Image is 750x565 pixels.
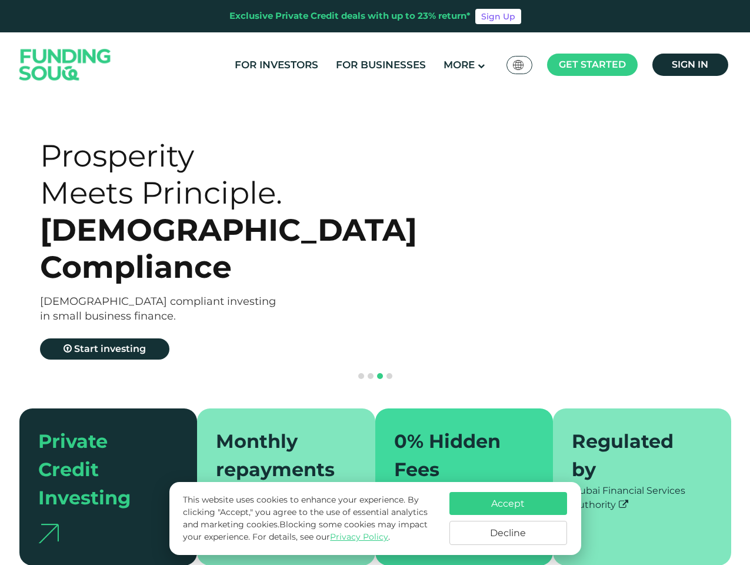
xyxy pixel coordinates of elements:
[366,371,375,381] button: navigation
[572,484,712,512] div: Dubai Financial Services Authority
[40,211,396,285] div: [DEMOGRAPHIC_DATA] Compliance
[183,494,437,543] p: This website uses cookies to enhance your experience. By clicking "Accept," you agree to the use ...
[74,343,146,354] span: Start investing
[333,55,429,75] a: For Businesses
[38,524,59,543] img: arrow
[444,59,475,71] span: More
[356,371,366,381] button: navigation
[232,55,321,75] a: For Investors
[449,492,567,515] button: Accept
[449,521,567,545] button: Decline
[40,294,396,309] div: [DEMOGRAPHIC_DATA] compliant investing
[330,531,388,542] a: Privacy Policy
[252,531,390,542] span: For details, see our .
[183,519,428,542] span: Blocking some cookies may impact your experience.
[672,59,708,70] span: Sign in
[40,309,396,324] div: in small business finance.
[216,427,342,484] div: Monthly repayments
[513,60,524,70] img: SA Flag
[40,174,396,211] div: Meets Principle.
[559,59,626,70] span: Get started
[38,427,165,512] div: Private Credit Investing
[8,35,123,95] img: Logo
[385,371,394,381] button: navigation
[475,9,521,24] a: Sign Up
[40,137,396,174] div: Prosperity
[652,54,728,76] a: Sign in
[375,371,385,381] button: navigation
[394,427,521,484] div: 0% Hidden Fees
[40,338,169,360] a: Start investing
[572,427,698,484] div: Regulated by
[229,9,471,23] div: Exclusive Private Credit deals with up to 23% return*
